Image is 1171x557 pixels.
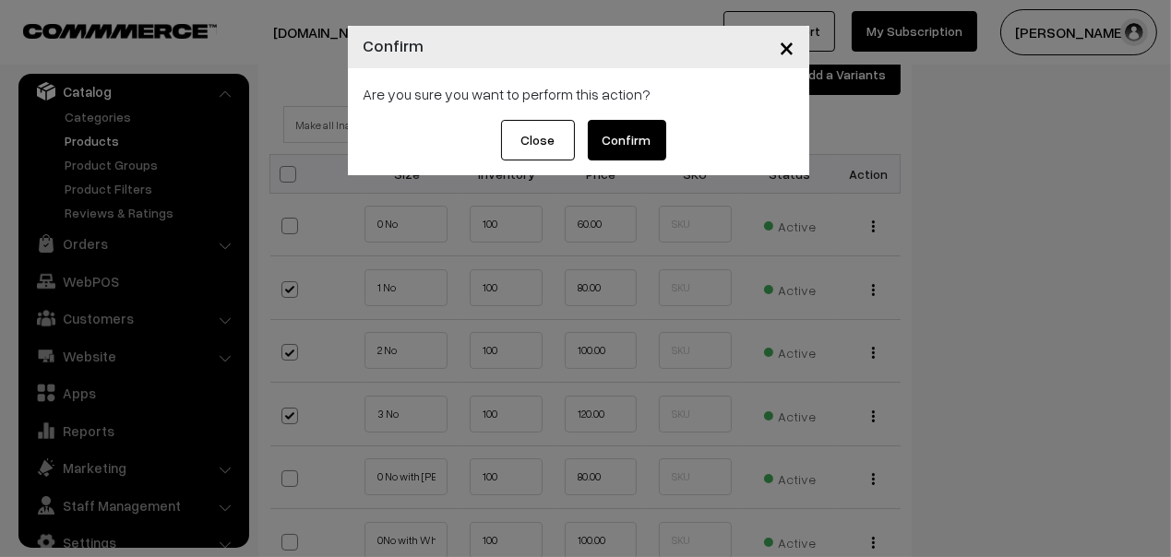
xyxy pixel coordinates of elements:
[779,30,795,64] span: ×
[501,120,575,160] button: Close
[764,18,809,76] button: Close
[363,33,424,58] h4: Confirm
[588,120,666,160] button: Confirm
[348,68,809,120] div: Are you sure you want to perform this action?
